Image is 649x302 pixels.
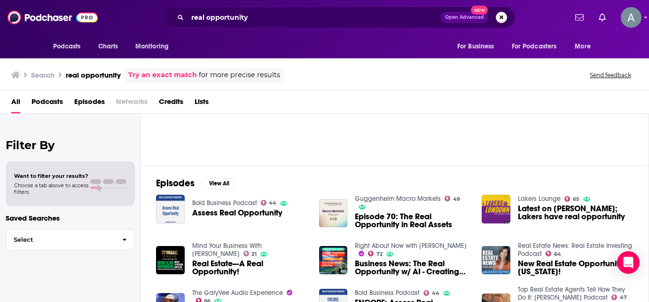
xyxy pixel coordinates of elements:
[192,242,262,258] a: Mind Your Business With Yitzchok Saftlas
[11,94,20,113] a: All
[199,70,280,80] span: for more precise results
[518,242,632,258] a: Real Estate News: Real Estate Investing Podcast
[156,195,185,223] img: Assess Real Opportunity
[243,251,257,256] a: 31
[471,6,488,15] span: New
[251,252,257,256] span: 31
[269,201,276,205] span: 44
[546,251,561,256] a: 64
[482,195,510,223] img: Latest on Ja Morant; Lakers have real opportunity
[355,242,467,250] a: Right About Now with Ryan Alford
[53,40,81,53] span: Podcasts
[6,229,135,250] button: Select
[8,8,98,26] img: Podchaser - Follow, Share and Rate Podcasts
[554,252,561,256] span: 64
[376,252,383,256] span: 72
[14,182,88,195] span: Choose a tab above to access filters.
[518,205,633,221] a: Latest on Ja Morant; Lakers have real opportunity
[129,38,181,56] button: open menu
[564,196,579,202] a: 65
[355,195,441,203] a: Guggenheim Macro Markets
[14,173,88,179] span: Want to filter your results?
[66,71,121,79] h3: real opportunity
[621,7,641,28] img: User Profile
[92,38,124,56] a: Charts
[192,199,257,207] a: Bold Business Podcast
[156,177,195,189] h2: Episodes
[611,294,627,300] a: 47
[620,295,627,300] span: 47
[568,38,602,56] button: open menu
[202,178,236,189] button: View All
[482,246,510,275] img: New Real Estate Opportunity in California!
[368,251,383,256] a: 72
[116,94,148,113] span: Networks
[156,177,236,189] a: EpisodesView All
[441,12,488,23] button: Open AdvancedNew
[518,195,561,203] a: Lakers Lounge
[159,94,183,113] a: Credits
[98,40,118,53] span: Charts
[571,9,587,25] a: Show notifications dropdown
[595,9,610,25] a: Show notifications dropdown
[195,94,209,113] a: Lists
[506,38,571,56] button: open menu
[355,260,470,276] a: Business News: The Real Opportunity w/ AI - Creating Leverage - Real Estate Market Softening
[192,289,283,297] a: The GaryVee Audio Experience
[518,260,633,276] a: New Real Estate Opportunity in California!
[192,209,282,217] a: Assess Real Opportunity
[457,40,494,53] span: For Business
[518,286,625,302] a: Top Real Estate Agents Tell How They Do It: Jere Metcalf Podcast
[6,138,135,152] h2: Filter By
[617,251,640,274] div: Open Intercom Messenger
[156,246,185,275] img: Real Estate—A Real Opportunity!
[192,260,308,276] a: Real Estate—A Real Opportunity!
[128,70,197,80] a: Try an exact match
[451,38,506,56] button: open menu
[6,237,115,243] span: Select
[621,7,641,28] button: Show profile menu
[74,94,105,113] a: Episodes
[135,40,169,53] span: Monitoring
[453,197,460,201] span: 49
[188,10,441,25] input: Search podcasts, credits, & more...
[355,213,470,229] a: Episode 70: The Real Opportunity in Real Assets
[518,205,633,221] span: Latest on [PERSON_NAME]; Lakers have real opportunity
[512,40,557,53] span: For Podcasters
[587,71,634,79] button: Send feedback
[355,289,420,297] a: Bold Business Podcast
[319,199,348,228] img: Episode 70: The Real Opportunity in Real Assets
[445,196,460,201] a: 49
[261,200,277,206] a: 44
[445,15,484,20] span: Open Advanced
[575,40,591,53] span: More
[573,197,579,201] span: 65
[423,290,439,296] a: 44
[432,291,439,295] span: 44
[518,260,633,276] span: New Real Estate Opportunity in [US_STATE]!
[162,7,515,28] div: Search podcasts, credits, & more...
[621,7,641,28] span: Logged in as aseymour
[31,94,63,113] a: Podcasts
[47,38,93,56] button: open menu
[319,246,348,275] img: Business News: The Real Opportunity w/ AI - Creating Leverage - Real Estate Market Softening
[31,71,55,79] h3: Search
[6,214,135,223] p: Saved Searches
